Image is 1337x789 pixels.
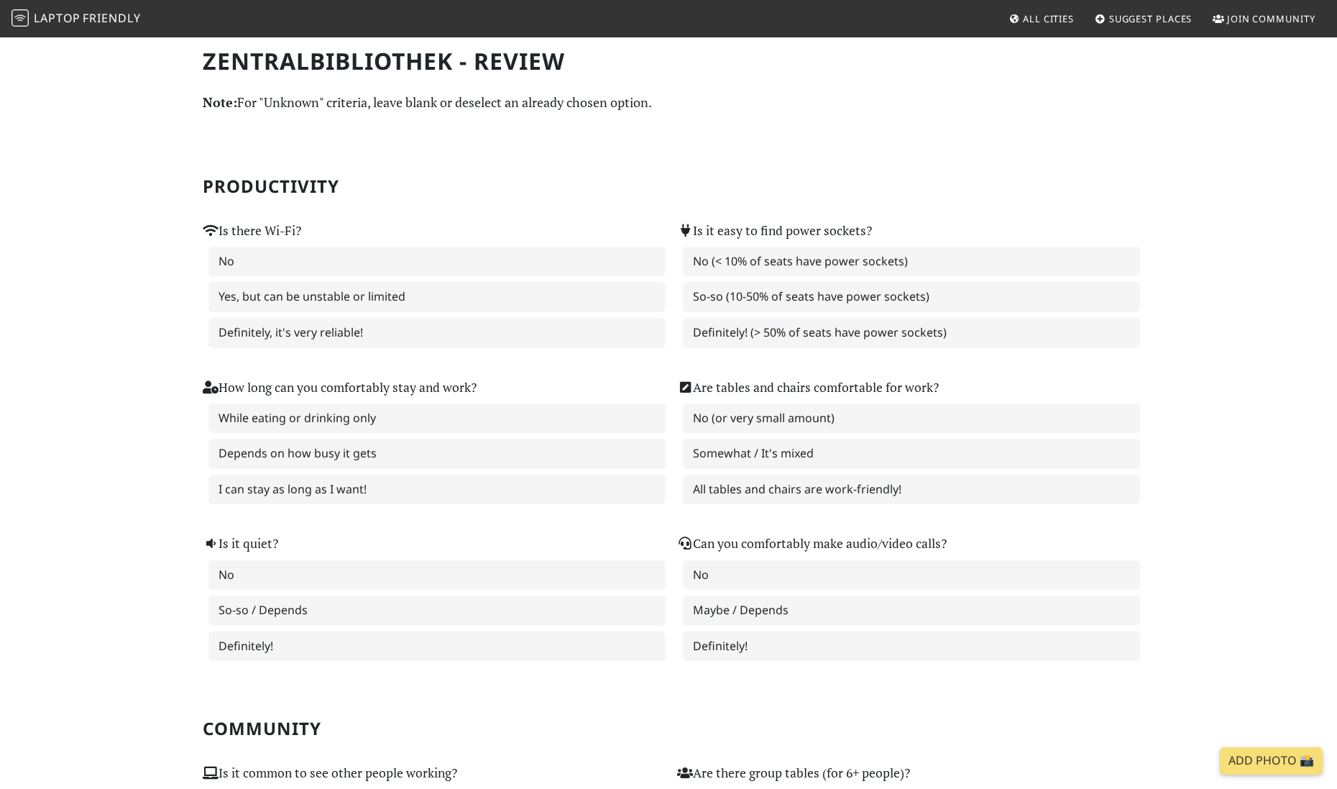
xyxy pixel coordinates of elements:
[34,10,81,26] span: Laptop
[683,282,1140,312] label: So-so (10-50% of seats have power sockets)
[83,10,140,26] span: Friendly
[208,475,666,505] label: I can stay as long as I want!
[1023,12,1074,25] span: All Cities
[1089,6,1198,32] a: Suggest Places
[1109,12,1193,25] span: Suggest Places
[683,403,1140,434] label: No (or very small amount)
[683,247,1140,277] label: No (< 10% of seats have power sockets)
[208,318,666,348] label: Definitely, it's very reliable!
[208,439,666,469] label: Depends on how busy it gets
[683,318,1140,348] label: Definitely! (> 50% of seats have power sockets)
[1227,12,1315,25] span: Join Community
[677,221,872,241] label: Is it easy to find power sockets?
[208,247,666,277] label: No
[208,403,666,434] label: While eating or drinking only
[677,534,947,554] label: Can you comfortably make audio/video calls?
[203,92,1134,113] p: For "Unknown" criteria, leave blank or deselect an already chosen option.
[12,6,141,32] a: LaptopFriendly LaptopFriendly
[203,47,1134,75] h1: Zentralbibliothek - Review
[208,631,666,662] label: Definitely!
[208,596,666,626] label: So-so / Depends
[203,221,301,241] label: Is there Wi-Fi?
[203,534,278,554] label: Is it quiet?
[203,763,457,783] label: Is it common to see other people working?
[208,282,666,312] label: Yes, but can be unstable or limited
[12,9,29,27] img: LaptopFriendly
[203,719,1134,739] h2: Community
[203,94,237,111] strong: Note:
[208,560,666,590] label: No
[683,475,1140,505] label: All tables and chairs are work-friendly!
[1207,6,1321,32] a: Join Community
[1220,747,1323,775] a: Add Photo 📸
[683,439,1140,469] label: Somewhat / It's mixed
[683,560,1140,590] label: No
[683,596,1140,626] label: Maybe / Depends
[1003,6,1080,32] a: All Cities
[677,378,939,398] label: Are tables and chairs comfortable for work?
[677,763,910,783] label: Are there group tables (for 6+ people)?
[683,631,1140,662] label: Definitely!
[203,176,1134,197] h2: Productivity
[203,378,477,398] label: How long can you comfortably stay and work?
